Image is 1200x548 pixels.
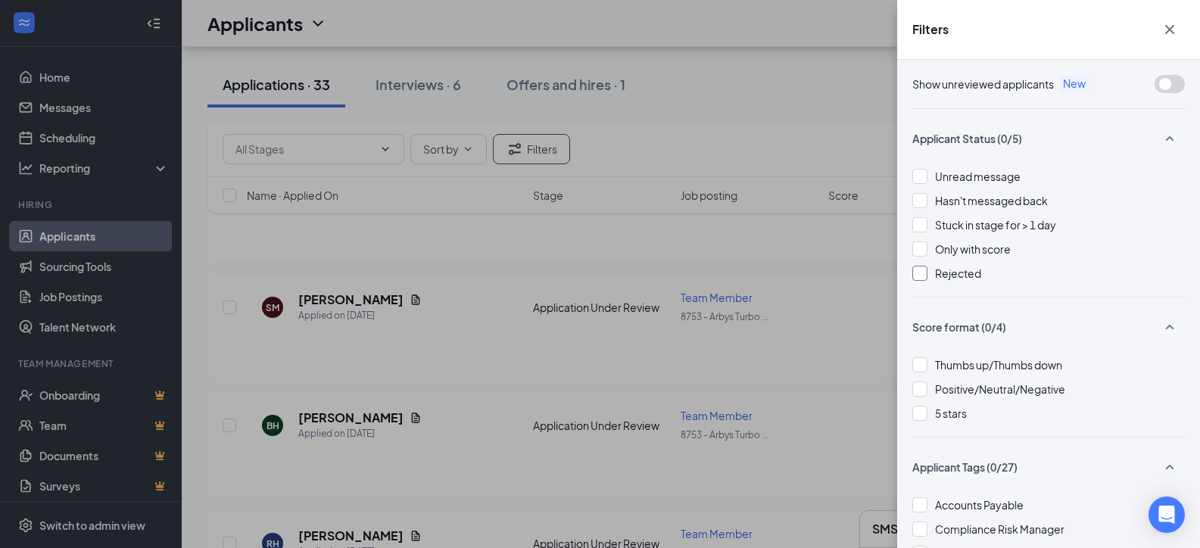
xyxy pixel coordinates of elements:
[1155,313,1185,341] button: SmallChevronUp
[935,382,1065,396] span: Positive/Neutral/Negative
[935,498,1024,512] span: Accounts Payable
[1149,497,1185,533] div: Open Intercom Messenger
[912,319,1006,335] span: Score format (0/4)
[912,131,1022,146] span: Applicant Status (0/5)
[912,459,1018,475] span: Applicant Tags (0/27)
[935,170,1021,183] span: Unread message
[912,76,1054,92] span: Show unreviewed applicants
[935,358,1062,372] span: Thumbs up/Thumbs down
[1155,124,1185,153] button: SmallChevronUp
[912,21,949,38] h5: Filters
[1155,15,1185,44] button: Cross
[1161,458,1179,476] svg: SmallChevronUp
[935,242,1011,256] span: Only with score
[1155,453,1185,481] button: SmallChevronUp
[935,266,981,280] span: Rejected
[1161,318,1179,336] svg: SmallChevronUp
[935,406,967,420] span: 5 stars
[1060,76,1089,92] span: New
[935,218,1056,232] span: Stuck in stage for > 1 day
[1161,20,1179,39] svg: Cross
[1161,129,1179,148] svg: SmallChevronUp
[935,194,1048,207] span: Hasn't messaged back
[935,522,1064,536] span: Compliance Risk Manager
